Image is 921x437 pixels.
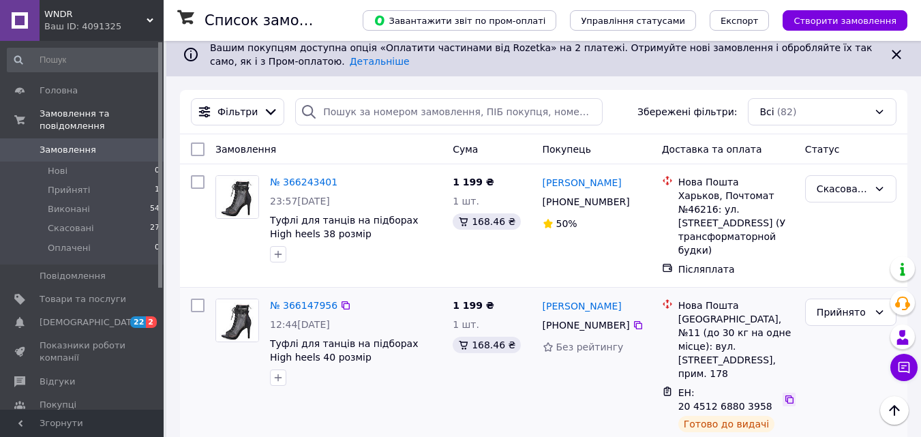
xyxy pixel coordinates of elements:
[270,338,418,363] a: Туфлі для танців на підборах High heels 40 розмір
[543,176,622,190] a: [PERSON_NAME]
[453,300,494,311] span: 1 199 ₴
[794,16,896,26] span: Створити замовлення
[40,376,75,388] span: Відгуки
[543,144,591,155] span: Покупець
[363,10,556,31] button: Завантажити звіт по пром-оплаті
[216,299,258,342] img: Фото товару
[540,192,633,211] div: [PHONE_NUMBER]
[678,262,794,276] div: Післяплата
[581,16,685,26] span: Управління статусами
[40,85,78,97] span: Головна
[40,340,126,364] span: Показники роботи компанії
[678,416,775,432] div: Готово до видачі
[150,222,160,235] span: 27
[805,144,840,155] span: Статус
[48,203,90,215] span: Виконані
[146,316,157,328] span: 2
[374,14,545,27] span: Завантажити звіт по пром-оплаті
[40,399,76,411] span: Покупці
[453,177,494,187] span: 1 199 ₴
[769,14,907,25] a: Створити замовлення
[453,337,521,353] div: 168.46 ₴
[155,184,160,196] span: 1
[570,10,696,31] button: Управління статусами
[205,12,343,29] h1: Список замовлень
[817,305,869,320] div: Прийнято
[759,105,774,119] span: Всі
[40,270,106,282] span: Повідомлення
[880,396,909,425] button: Наверх
[721,16,759,26] span: Експорт
[215,144,276,155] span: Замовлення
[710,10,770,31] button: Експорт
[210,42,872,67] span: Вашим покупцям доступна опція «Оплатити частинами від Rozetka» на 2 платежі. Отримуйте нові замов...
[270,215,418,239] a: Туфлі для танців на підборах High heels 38 розмір
[270,177,337,187] a: № 366243401
[540,316,633,335] div: [PHONE_NUMBER]
[155,165,160,177] span: 0
[556,218,577,229] span: 50%
[215,175,259,219] a: Фото товару
[678,299,794,312] div: Нова Пошта
[453,196,479,207] span: 1 шт.
[40,316,140,329] span: [DEMOGRAPHIC_DATA]
[150,203,160,215] span: 54
[783,10,907,31] button: Створити замовлення
[678,189,794,257] div: Харьков, Почтомат №46216: ул. [STREET_ADDRESS] (У трансформаторной будки)
[817,181,869,196] div: Скасовано
[543,299,622,313] a: [PERSON_NAME]
[48,242,91,254] span: Оплачені
[7,48,161,72] input: Пошук
[350,56,410,67] a: Детальніше
[217,105,258,119] span: Фільтри
[270,196,330,207] span: 23:57[DATE]
[777,106,797,117] span: (82)
[678,387,772,412] span: ЕН: 20 4512 6880 3958
[215,299,259,342] a: Фото товару
[662,144,762,155] span: Доставка та оплата
[678,175,794,189] div: Нова Пошта
[637,105,737,119] span: Збережені фільтри:
[155,242,160,254] span: 0
[216,176,258,218] img: Фото товару
[130,316,146,328] span: 22
[44,8,147,20] span: WNDR
[40,144,96,156] span: Замовлення
[453,144,478,155] span: Cума
[678,312,794,380] div: [GEOGRAPHIC_DATA], №11 (до 30 кг на одне місце): вул. [STREET_ADDRESS], прим. 178
[48,222,94,235] span: Скасовані
[890,354,918,381] button: Чат з покупцем
[556,342,624,352] span: Без рейтингу
[270,300,337,311] a: № 366147956
[270,319,330,330] span: 12:44[DATE]
[48,165,67,177] span: Нові
[295,98,603,125] input: Пошук за номером замовлення, ПІБ покупця, номером телефону, Email, номером накладної
[48,184,90,196] span: Прийняті
[44,20,164,33] div: Ваш ID: 4091325
[453,213,521,230] div: 168.46 ₴
[40,108,164,132] span: Замовлення та повідомлення
[40,293,126,305] span: Товари та послуги
[453,319,479,330] span: 1 шт.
